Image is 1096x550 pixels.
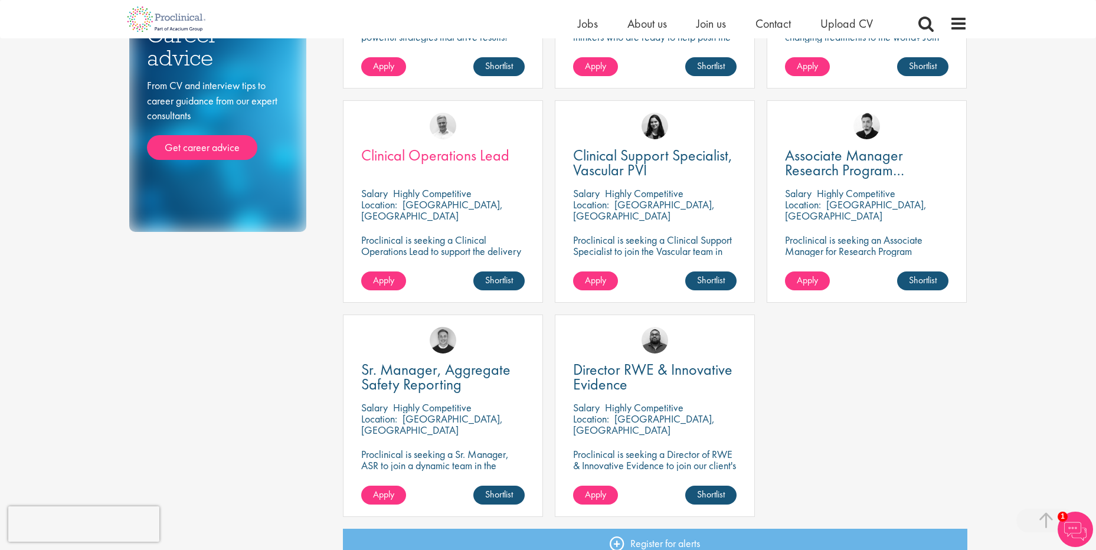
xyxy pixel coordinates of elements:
h3: Career advice [147,24,289,69]
img: Joshua Bye [430,113,456,139]
a: Apply [361,271,406,290]
a: About us [627,16,667,31]
a: Shortlist [685,57,737,76]
span: Salary [361,186,388,200]
p: Highly Competitive [817,186,895,200]
a: Apply [573,271,618,290]
span: Apply [373,488,394,500]
a: Get career advice [147,135,257,160]
a: Jobs [578,16,598,31]
span: Apply [797,274,818,286]
p: [GEOGRAPHIC_DATA], [GEOGRAPHIC_DATA] [361,412,503,437]
p: Proclinical is seeking an Associate Manager for Research Program Management to join a dynamic tea... [785,234,948,279]
p: [GEOGRAPHIC_DATA], [GEOGRAPHIC_DATA] [573,412,715,437]
a: Join us [696,16,726,31]
span: Salary [573,186,600,200]
span: Associate Manager Research Program Management [785,145,904,195]
span: Location: [785,198,821,211]
a: Clinical Support Specialist, Vascular PVI [573,148,737,178]
p: Highly Competitive [605,401,683,414]
a: Shortlist [897,57,948,76]
a: Apply [573,486,618,505]
span: Salary [573,401,600,414]
p: [GEOGRAPHIC_DATA], [GEOGRAPHIC_DATA] [785,198,927,222]
p: Proclinical is seeking a Clinical Support Specialist to join the Vascular team in [GEOGRAPHIC_DAT... [573,234,737,290]
a: Shortlist [685,486,737,505]
a: Apply [573,57,618,76]
p: Highly Competitive [393,186,472,200]
span: Salary [361,401,388,414]
a: Apply [361,57,406,76]
p: Highly Competitive [393,401,472,414]
span: Clinical Operations Lead [361,145,509,165]
a: Shortlist [897,271,948,290]
a: Associate Manager Research Program Management [785,148,948,178]
span: Apply [585,60,606,72]
a: Shortlist [473,271,525,290]
img: Ashley Bennett [642,327,668,353]
p: Proclinical is seeking a Clinical Operations Lead to support the delivery of clinical trials in o... [361,234,525,268]
a: Apply [785,271,830,290]
img: Chatbot [1058,512,1093,547]
p: Proclinical is seeking a Director of RWE & Innovative Evidence to join our client's team in [GEOG... [573,448,737,482]
p: Highly Competitive [605,186,683,200]
span: Apply [373,60,394,72]
span: Location: [573,412,609,425]
a: Shortlist [473,57,525,76]
span: Apply [797,60,818,72]
a: Shortlist [473,486,525,505]
p: Proclinical is seeking a Sr. Manager, ASR to join a dynamic team in the oncology and pharmaceutic... [361,448,525,482]
p: [GEOGRAPHIC_DATA], [GEOGRAPHIC_DATA] [361,198,503,222]
span: Sr. Manager, Aggregate Safety Reporting [361,359,511,394]
span: Apply [585,488,606,500]
span: Apply [373,274,394,286]
a: Apply [785,57,830,76]
a: Upload CV [820,16,873,31]
a: Sr. Manager, Aggregate Safety Reporting [361,362,525,392]
span: Apply [585,274,606,286]
a: Director RWE & Innovative Evidence [573,362,737,392]
iframe: reCAPTCHA [8,506,159,542]
p: [GEOGRAPHIC_DATA], [GEOGRAPHIC_DATA] [573,198,715,222]
span: 1 [1058,512,1068,522]
img: Indre Stankeviciute [642,113,668,139]
span: Location: [573,198,609,211]
a: Shortlist [685,271,737,290]
a: Clinical Operations Lead [361,148,525,163]
span: Director RWE & Innovative Evidence [573,359,732,394]
div: From CV and interview tips to career guidance from our expert consultants [147,78,289,160]
span: Salary [785,186,812,200]
span: Location: [361,412,397,425]
a: Contact [755,16,791,31]
img: Anderson Maldonado [853,113,880,139]
img: Bo Forsen [430,327,456,353]
a: Apply [361,486,406,505]
span: Clinical Support Specialist, Vascular PVI [573,145,732,180]
span: Location: [361,198,397,211]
